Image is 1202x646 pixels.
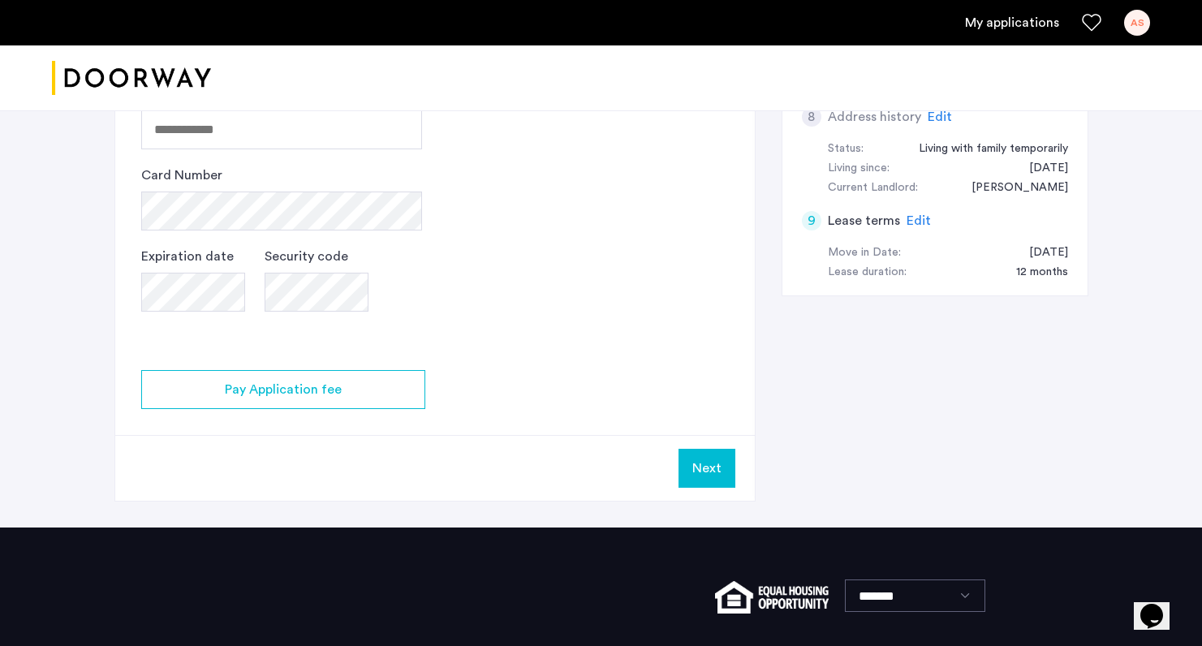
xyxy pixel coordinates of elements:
[265,247,348,266] label: Security code
[1013,159,1068,179] div: 10/05/2024
[1013,243,1068,263] div: 10/01/2025
[225,380,342,399] span: Pay Application fee
[141,247,234,266] label: Expiration date
[1082,13,1101,32] a: Favorites
[903,140,1068,159] div: Living with family temporarily
[1000,263,1068,282] div: 12 months
[1124,10,1150,36] div: AS
[845,579,985,612] select: Language select
[715,581,828,614] img: equal-housing.png
[141,370,425,409] button: button
[965,13,1059,32] a: My application
[828,211,900,230] h5: Lease terms
[52,48,211,109] img: logo
[828,107,921,127] h5: Address history
[828,179,918,198] div: Current Landlord:
[907,214,931,227] span: Edit
[679,449,735,488] button: Next
[828,263,907,282] div: Lease duration:
[828,159,890,179] div: Living since:
[828,243,901,263] div: Move in Date:
[802,107,821,127] div: 8
[828,140,864,159] div: Status:
[1134,581,1186,630] iframe: chat widget
[955,179,1068,198] div: Paula Armbruster
[928,110,952,123] span: Edit
[141,166,222,185] label: Card Number
[52,48,211,109] a: Cazamio logo
[802,211,821,230] div: 9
